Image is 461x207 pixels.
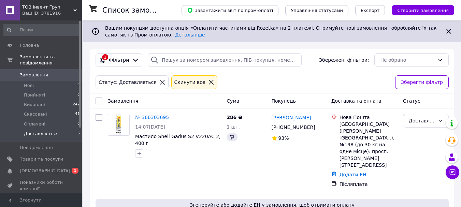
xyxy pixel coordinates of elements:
[361,8,380,13] span: Експорт
[401,78,443,86] span: Зберегти фільтр
[340,114,398,121] div: Нова Пошта
[24,83,34,89] span: Нові
[24,92,45,98] span: Прийняті
[77,92,80,98] span: 0
[392,5,454,15] button: Створити замовлення
[105,25,436,38] span: Вашим покупцям доступна опція «Оплатити частинами від Rozetka» на 2 платежі. Отримуйте нові замов...
[278,135,289,141] span: 93%
[109,57,129,63] span: Фільтри
[446,165,459,179] button: Чат з покупцем
[20,168,70,174] span: [DEMOGRAPHIC_DATA]
[272,114,311,121] a: [PERSON_NAME]
[395,75,449,89] button: Зберегти фільтр
[272,98,296,104] span: Покупець
[380,56,435,64] div: Не обрано
[22,4,73,10] span: ТОВ Інвент Груп
[24,121,45,127] span: Оплачені
[331,98,381,104] span: Доставка та оплата
[340,181,398,188] div: Післяплата
[73,102,80,108] span: 242
[102,6,172,14] h1: Список замовлень
[173,78,207,86] div: Cкинути все
[397,8,449,13] span: Створити замовлення
[227,98,239,104] span: Cума
[319,57,369,63] span: Збережені фільтри:
[24,111,47,117] span: Скасовані
[77,83,80,89] span: 0
[182,5,278,15] button: Завантажити звіт по пром-оплаті
[385,7,454,13] a: Створити замовлення
[340,121,398,168] div: [GEOGRAPHIC_DATA] ([PERSON_NAME][GEOGRAPHIC_DATA].), №198 (до 30 кг на одне місце): просп. [PERSO...
[227,115,242,120] span: 286 ₴
[108,98,138,104] span: Замовлення
[175,32,205,38] a: Детальніше
[108,114,130,136] a: Фото товару
[340,172,366,177] a: Додати ЕН
[135,115,169,120] a: № 366303695
[24,102,45,108] span: Виконані
[409,117,435,124] div: Доставляється
[403,98,420,104] span: Статус
[3,24,81,36] input: Пошук
[285,5,348,15] button: Управління статусами
[227,124,240,130] span: 1 шт.
[77,121,80,127] span: 0
[24,131,59,137] span: Доставляється
[187,7,273,13] span: Завантажити звіт по пром-оплаті
[20,42,39,48] span: Головна
[75,111,80,117] span: 41
[135,134,221,146] a: Мастило Shell Gadus S2 V220AC 2, 400 г
[135,124,165,130] span: 14:07[DATE]
[108,114,129,135] img: Фото товару
[20,72,48,78] span: Замовлення
[20,156,63,162] span: Товари та послуги
[22,10,82,16] div: Ваш ID: 3781916
[77,131,80,137] span: 5
[72,168,78,174] span: 1
[20,179,63,192] span: Показники роботи компанії
[270,122,317,132] div: [PHONE_NUMBER]
[20,145,53,151] span: Повідомлення
[291,8,343,13] span: Управління статусами
[148,53,302,67] input: Пошук за номером замовлення, ПІБ покупця, номером телефону, Email, номером накладної
[20,54,82,66] span: Замовлення та повідомлення
[97,78,158,86] div: Статус: Доставляється
[355,5,385,15] button: Експорт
